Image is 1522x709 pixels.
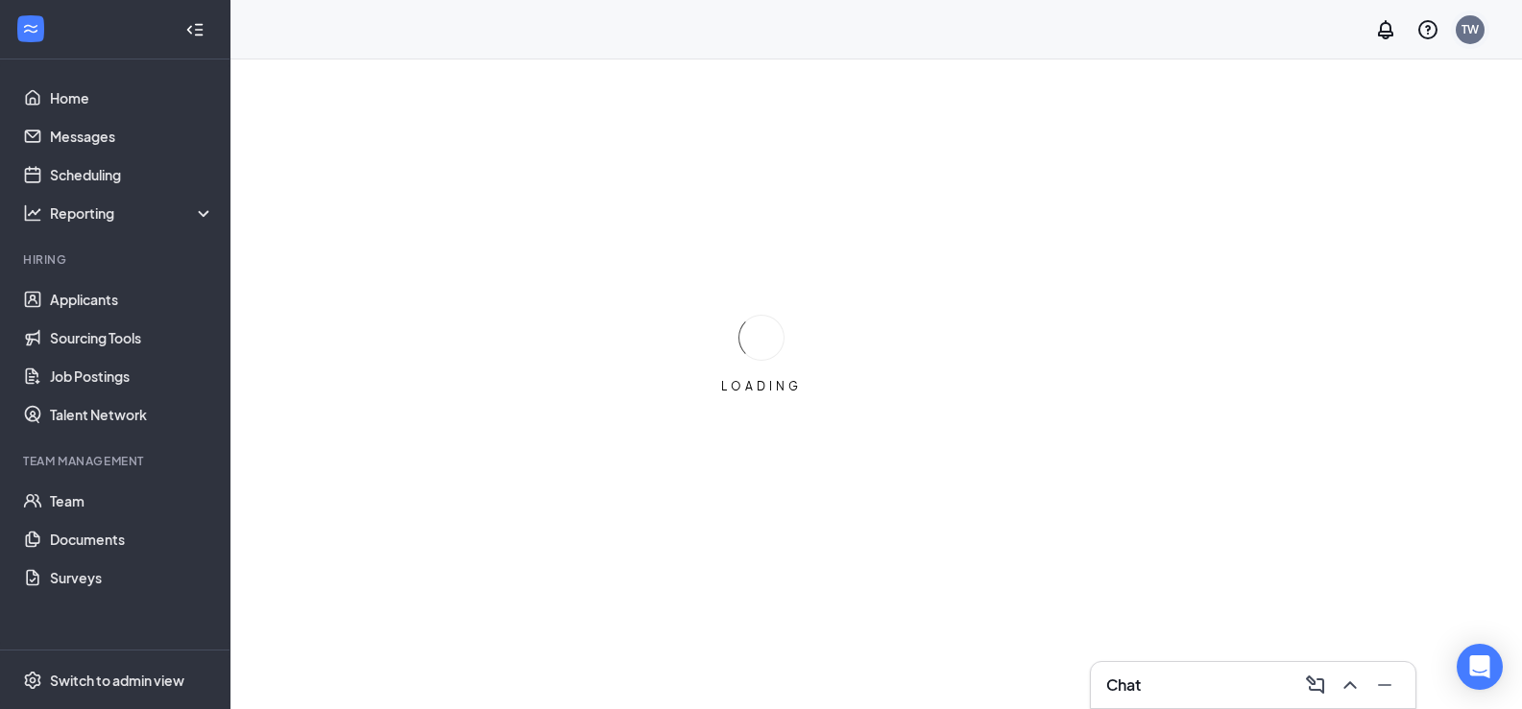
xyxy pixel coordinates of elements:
[50,395,214,434] a: Talent Network
[1374,18,1397,41] svg: Notifications
[23,251,210,268] div: Hiring
[23,453,210,469] div: Team Management
[21,19,40,38] svg: WorkstreamLogo
[50,319,214,357] a: Sourcing Tools
[23,203,42,223] svg: Analysis
[1339,674,1362,697] svg: ChevronUp
[1373,674,1396,697] svg: Minimize
[50,558,214,597] a: Surveys
[1304,674,1327,697] svg: ComposeMessage
[185,20,205,39] svg: Collapse
[713,378,809,394] div: LOADING
[50,155,214,194] a: Scheduling
[50,671,184,690] div: Switch to admin view
[1462,21,1479,37] div: TW
[50,482,214,520] a: Team
[1457,644,1503,690] div: Open Intercom Messenger
[23,671,42,690] svg: Settings
[50,357,214,395] a: Job Postings
[50,79,214,117] a: Home
[1416,18,1439,41] svg: QuestionInfo
[1300,670,1331,700] button: ComposeMessage
[1106,674,1141,696] h3: Chat
[50,280,214,319] a: Applicants
[50,520,214,558] a: Documents
[50,203,215,223] div: Reporting
[1335,670,1365,700] button: ChevronUp
[50,117,214,155] a: Messages
[1369,670,1400,700] button: Minimize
